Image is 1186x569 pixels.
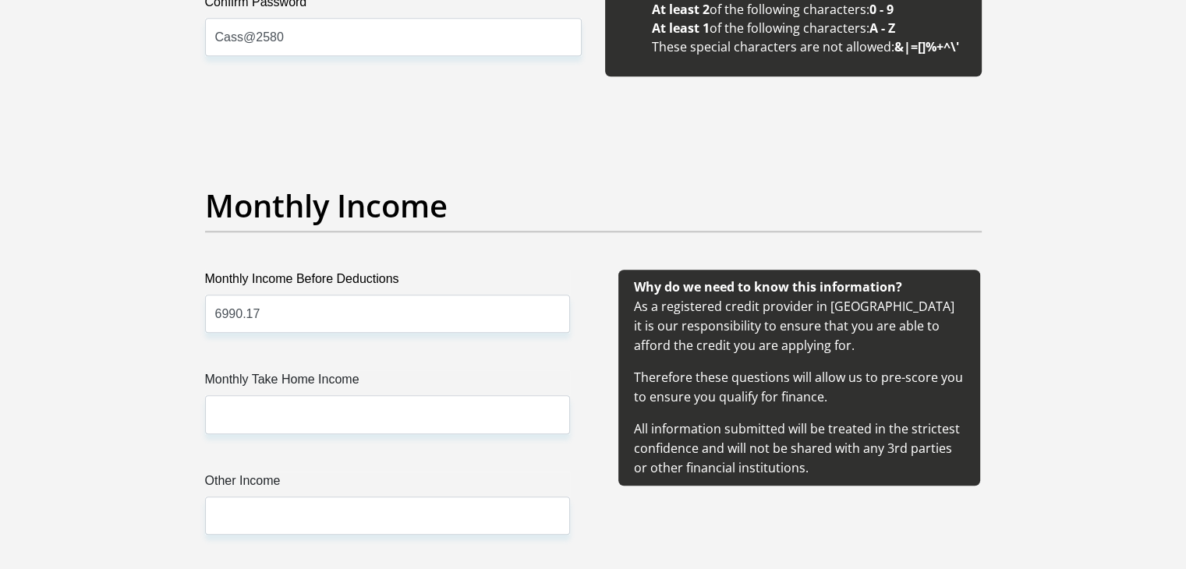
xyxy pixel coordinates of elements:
[205,187,982,224] h2: Monthly Income
[205,472,570,497] label: Other Income
[205,270,570,295] label: Monthly Income Before Deductions
[869,1,894,18] b: 0 - 9
[652,37,966,56] li: These special characters are not allowed:
[205,295,570,333] input: Monthly Income Before Deductions
[634,278,963,476] span: As a registered credit provider in [GEOGRAPHIC_DATA] it is our responsibility to ensure that you ...
[205,370,570,395] label: Monthly Take Home Income
[652,19,966,37] li: of the following characters:
[894,38,959,55] b: &|=[]%+^\'
[652,19,710,37] b: At least 1
[205,395,570,433] input: Monthly Take Home Income
[634,278,902,295] b: Why do we need to know this information?
[869,19,895,37] b: A - Z
[652,1,710,18] b: At least 2
[205,497,570,535] input: Other Income
[205,18,582,56] input: Confirm Password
